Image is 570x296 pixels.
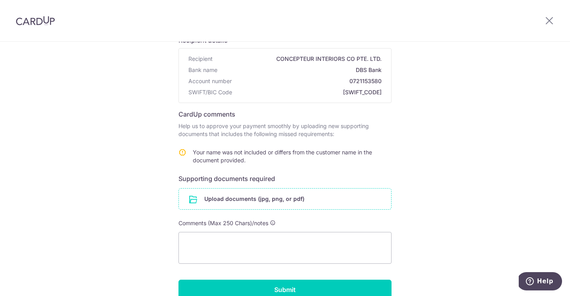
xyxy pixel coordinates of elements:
iframe: Opens a widget where you can find more information [519,272,562,292]
span: 0721153580 [235,77,382,85]
div: Upload documents (jpg, png, or pdf) [178,188,392,210]
span: Your name was not included or differs from the customer name in the document provided. [193,149,372,164]
h6: CardUp comments [178,109,392,119]
span: CONCEPTEUR INTERIORS CO PTE. LTD. [216,55,382,63]
span: DBS Bank [221,66,382,74]
span: [SWIFT_CODE] [235,88,382,96]
span: Comments (Max 250 Chars)/notes [178,220,268,226]
p: Help us to approve your payment smoothly by uploading new supporting documents that includes the ... [178,122,392,138]
span: Bank name [188,66,217,74]
h6: Supporting documents required [178,174,392,183]
span: SWIFT/BIC Code [188,88,232,96]
span: Account number [188,77,232,85]
span: Recipient [188,55,213,63]
img: CardUp [16,16,55,25]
